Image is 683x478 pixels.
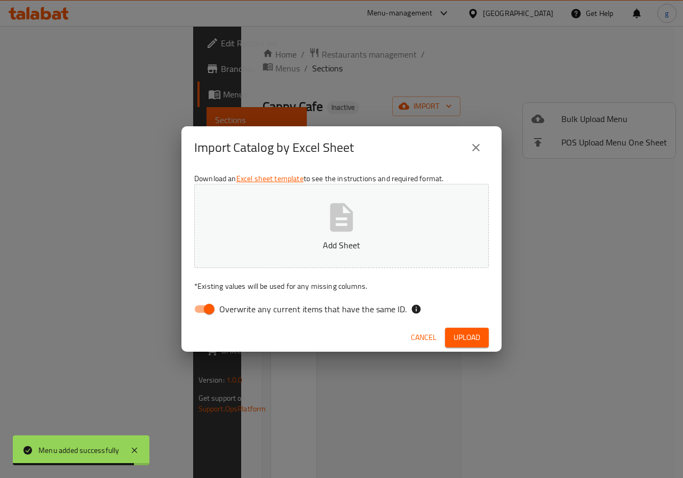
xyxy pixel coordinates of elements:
[411,304,422,314] svg: If the overwrite option isn't selected, then the items that match an existing ID will be ignored ...
[219,303,407,315] span: Overwrite any current items that have the same ID.
[236,172,304,185] a: Excel sheet template
[445,328,489,347] button: Upload
[194,139,354,156] h2: Import Catalog by Excel Sheet
[411,331,436,344] span: Cancel
[454,331,480,344] span: Upload
[194,281,489,291] p: Existing values will be used for any missing columns.
[194,184,489,268] button: Add Sheet
[463,135,489,160] button: close
[407,328,441,347] button: Cancel
[38,444,120,456] div: Menu added successfully
[211,239,472,252] p: Add Sheet
[181,169,502,323] div: Download an to see the instructions and required format.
